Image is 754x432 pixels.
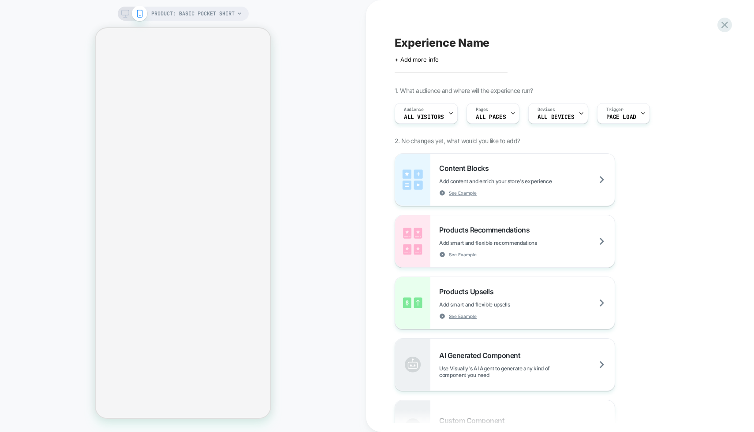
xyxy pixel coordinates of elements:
span: Audience [404,107,424,113]
span: PRODUCT: Basic Pocket Shirt [151,7,235,21]
span: See Example [449,190,477,196]
span: 2. No changes yet, what would you like to add? [395,137,520,144]
span: Add content and enrich your store's experience [439,178,596,185]
span: ALL DEVICES [538,114,574,120]
span: Devices [538,107,555,113]
span: 1. What audience and where will the experience run? [395,87,533,94]
span: Experience Name [395,36,489,49]
span: See Example [449,313,477,319]
span: Products Recommendations [439,225,534,234]
span: + Add more info [395,56,439,63]
span: Pages [476,107,488,113]
span: Custom Component [439,416,509,425]
span: See Example [449,251,477,258]
span: AI Generated Component [439,351,525,360]
span: All Visitors [404,114,444,120]
span: Trigger [606,107,623,113]
span: Page Load [606,114,636,120]
span: Use Visually's AI Agent to generate any kind of component you need [439,365,615,378]
span: Add smart and flexible upsells [439,301,554,308]
span: Products Upsells [439,287,498,296]
span: ALL PAGES [476,114,506,120]
span: Add smart and flexible recommendations [439,240,581,246]
span: Content Blocks [439,164,493,173]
